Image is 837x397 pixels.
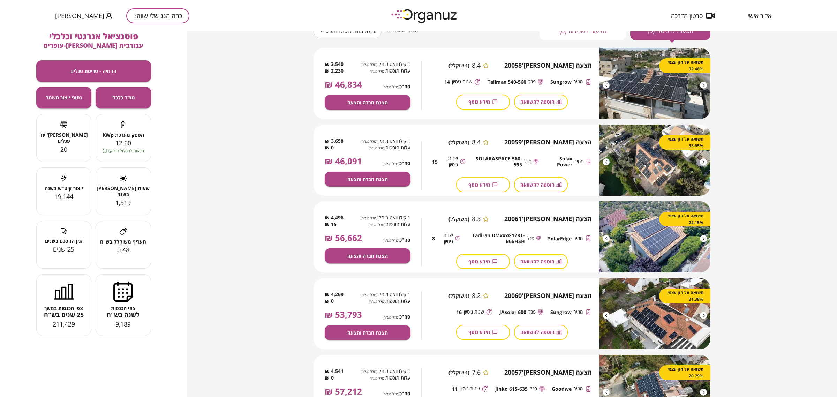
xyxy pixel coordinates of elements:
[361,369,377,374] span: (כולל מע"מ)
[369,69,385,74] span: (כולל מע"מ)
[383,390,410,396] span: סה"כ
[528,78,536,85] span: פנל
[53,245,74,253] span: 25 שנים
[574,385,583,392] span: ממיר
[599,201,710,272] img: image
[666,212,703,226] span: תשואה על הון עצמי 22.15%
[456,95,510,110] button: מידע נוסף
[550,79,572,85] span: Sungrow
[524,158,531,165] span: פנל
[488,79,526,85] span: Tallmax 540-560
[504,62,592,69] span: הצעה [PERSON_NAME]' 20058
[37,132,91,144] span: [PERSON_NAME]' יח' פנלים
[383,314,410,320] span: סה"כ
[448,216,469,222] span: (משוקלל)
[472,62,481,69] span: 8.4
[347,176,388,182] span: הצגת חברה והצעה
[36,60,151,82] button: הדמיה - פריסת פנלים
[369,222,385,227] span: (כולל מע"מ)
[55,12,112,20] button: [PERSON_NAME]
[369,376,385,381] span: (כולל מע"מ)
[468,99,490,105] span: מידע נוסף
[325,298,334,305] span: 0 ₪
[472,292,481,300] span: 8.2
[383,84,399,89] span: (כולל מע"מ)
[386,6,463,25] img: logo
[325,248,410,263] button: הצגת חברה והצעה
[514,325,568,340] button: הוספה להשוואה
[383,391,399,396] span: (כולל מע"מ)
[440,155,458,168] span: שנות ניסיון
[383,160,410,166] span: סה"כ
[383,238,399,243] span: (כולל מע"מ)
[37,305,91,311] span: צפי הכנסות במשך
[361,139,377,144] span: (כולל מע"מ)
[347,253,388,259] span: הצגת חברה והצעה
[666,289,703,302] span: תשואה על הון עצמי 31.38%
[574,309,583,315] span: ממיר
[599,48,710,119] img: image
[666,366,703,379] span: תשואה על הון עצמי 20.79%
[325,144,334,151] span: 0 ₪
[325,61,344,68] span: 3,540 ₪
[548,235,572,241] span: SolarEdge
[355,221,410,228] span: עלות תוספות
[325,80,362,89] span: 46,834 ₪
[325,325,410,340] button: הצגת חברה והצעה
[472,369,481,376] span: 7.6
[432,235,435,241] span: 8
[96,305,151,311] span: צפי הכנסות
[355,68,410,74] span: עלות תוספות
[53,320,75,328] span: 211,429
[355,291,410,298] span: 1 קילו וואט מותקן
[49,30,138,42] span: פוטנציאל אנרגטי וכלכלי
[355,368,410,375] span: 1 קילו וואט מותקן
[574,158,583,165] span: ממיר
[444,79,450,85] span: 14
[504,369,592,376] span: הצעה [PERSON_NAME]' 20057
[452,386,458,392] span: 11
[472,215,481,223] span: 8.3
[369,145,385,150] span: (כולל מע"מ)
[96,185,151,197] span: שעות [PERSON_NAME] בשנה
[456,177,510,192] button: מידע נוסף
[70,68,116,74] span: הדמיה - פריסת פנלים
[468,182,490,188] span: מידע נוסף
[460,385,480,392] span: שנות ניסיון
[355,215,410,221] span: 1 קילו וואט מותקן
[383,315,399,320] span: (כולל מע"מ)
[325,172,410,187] button: הצגת חברה והצעה
[46,95,82,100] span: נתוני ייצור חשמל
[671,12,703,19] span: סרטון הדרכה
[117,246,129,254] span: 0.48
[432,159,438,165] span: 15
[347,330,388,336] span: הצגת חברה והצעה
[514,254,568,269] button: הוספה להשוואה
[468,329,490,335] span: מידע נוסף
[520,182,555,188] span: הוספה להשוואה
[325,291,344,298] span: 4,269 ₪
[599,278,710,349] img: image
[546,156,572,168] span: Solax Power
[36,87,92,108] button: נתוני ייצור חשמל
[504,215,592,223] span: הצעה [PERSON_NAME]' 20061
[325,387,362,396] span: 57,212 ₪
[325,368,344,375] span: 4,541 ₪
[448,62,469,68] span: (משוקלל)
[504,138,592,146] span: הצעה [PERSON_NAME]' 20059
[748,12,771,19] span: איזור אישי
[55,12,104,19] span: [PERSON_NAME]
[347,99,388,105] span: הצגת חברה והצעה
[737,12,782,19] button: איזור אישי
[383,237,410,243] span: סה"כ
[456,254,510,269] button: מידע נוסף
[467,232,525,245] span: Tadiran DMxxxG12RT-B66HSH
[574,78,583,85] span: ממיר
[520,99,555,105] span: הוספה להשוואה
[361,292,377,297] span: (כולל מע"מ)
[325,156,362,166] span: 46,091 ₪
[325,138,344,144] span: 3,658 ₪
[37,311,91,319] span: 25 שנים בש"ח
[456,325,510,340] button: מידע נוסף
[499,309,526,315] span: JAsolar 600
